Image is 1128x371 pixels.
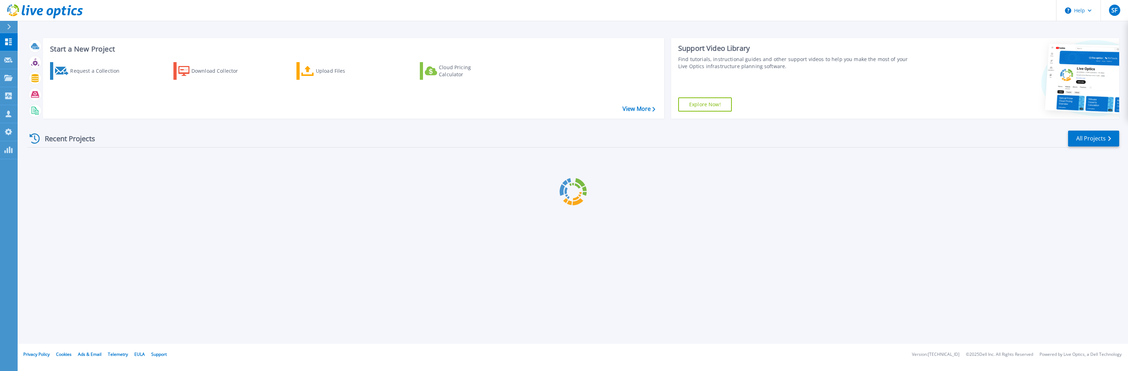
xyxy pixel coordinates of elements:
[191,64,248,78] div: Download Collector
[316,64,372,78] div: Upload Files
[1040,352,1122,357] li: Powered by Live Optics, a Dell Technology
[23,351,50,357] a: Privacy Policy
[56,351,72,357] a: Cookies
[439,64,495,78] div: Cloud Pricing Calculator
[1111,7,1117,13] span: SF
[296,62,375,80] a: Upload Files
[50,62,129,80] a: Request a Collection
[678,44,912,53] div: Support Video Library
[78,351,102,357] a: Ads & Email
[108,351,128,357] a: Telemetry
[151,351,167,357] a: Support
[27,130,105,147] div: Recent Projects
[70,64,127,78] div: Request a Collection
[50,45,655,53] h3: Start a New Project
[966,352,1033,357] li: © 2025 Dell Inc. All Rights Reserved
[420,62,498,80] a: Cloud Pricing Calculator
[134,351,145,357] a: EULA
[1068,131,1119,146] a: All Projects
[912,352,960,357] li: Version: [TECHNICAL_ID]
[678,97,732,112] a: Explore Now!
[678,56,912,70] div: Find tutorials, instructional guides and other support videos to help you make the most of your L...
[623,106,655,112] a: View More
[173,62,252,80] a: Download Collector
